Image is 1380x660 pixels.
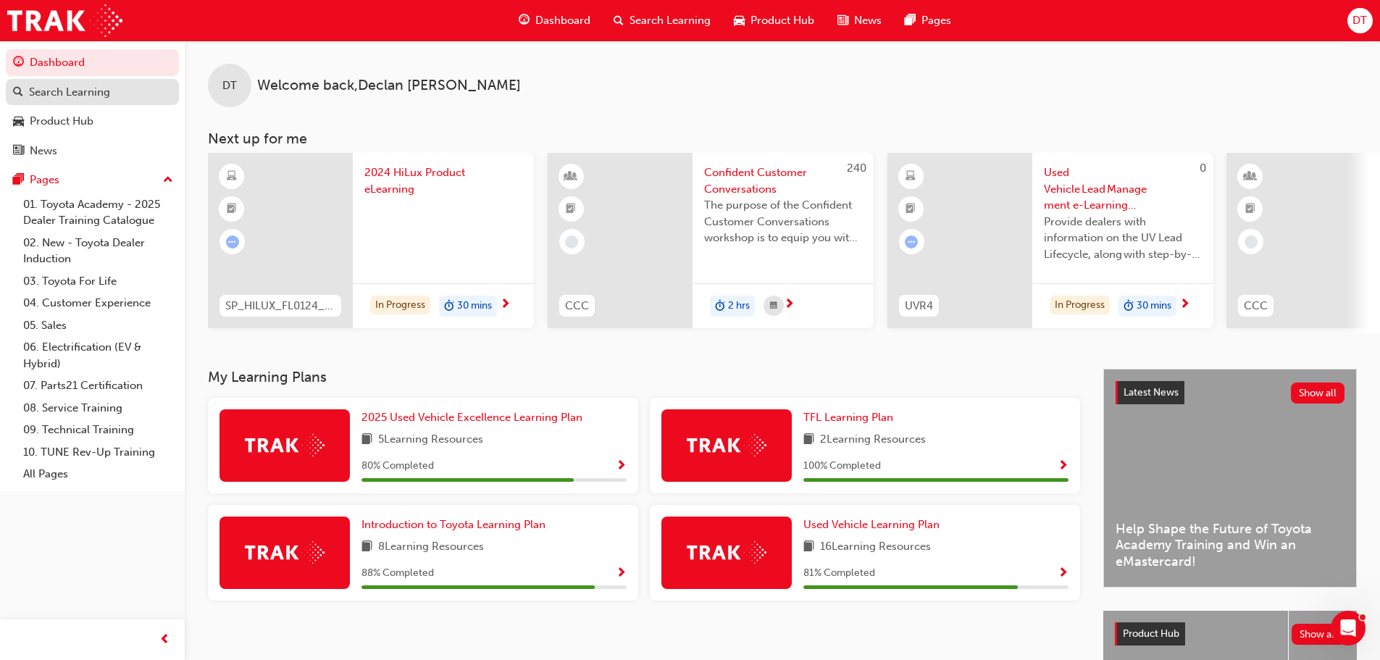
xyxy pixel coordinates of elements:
span: Show Progress [1058,460,1069,473]
span: guage-icon [519,12,530,30]
button: DashboardSearch LearningProduct HubNews [6,46,179,167]
span: prev-icon [159,631,170,649]
span: book-icon [803,431,814,449]
span: news-icon [13,145,24,158]
span: pages-icon [905,12,916,30]
span: learningRecordVerb_ATTEMPT-icon [226,235,239,248]
span: 2 hrs [728,298,750,314]
button: DT [1347,8,1373,33]
span: 80 % Completed [361,458,434,475]
span: SP_HILUX_FL0124_EL [225,298,335,314]
span: duration-icon [715,297,725,316]
a: Trak [7,4,122,37]
a: 06. Electrification (EV & Hybrid) [17,336,179,375]
span: Product Hub [1123,627,1179,640]
a: SP_HILUX_FL0124_EL2024 HiLux Product eLearningIn Progressduration-icon30 mins [208,153,534,328]
a: 09. Technical Training [17,419,179,441]
a: guage-iconDashboard [507,6,602,35]
a: TFL Learning Plan [803,409,899,426]
a: car-iconProduct Hub [722,6,826,35]
a: Latest NewsShow all [1116,381,1345,404]
span: Help Shape the Future of Toyota Academy Training and Win an eMastercard! [1116,521,1345,570]
span: news-icon [837,12,848,30]
span: Show Progress [1058,567,1069,580]
img: Trak [687,434,766,456]
span: Introduction to Toyota Learning Plan [361,518,545,531]
span: CCC [565,298,589,314]
span: Dashboard [535,12,590,29]
span: search-icon [614,12,624,30]
span: 81 % Completed [803,565,875,582]
span: booktick-icon [227,200,237,219]
span: 0 [1200,162,1206,175]
span: learningRecordVerb_ATTEMPT-icon [905,235,918,248]
span: Confident Customer Conversations [704,164,862,197]
span: book-icon [361,538,372,556]
span: learningResourceType_ELEARNING-icon [227,167,237,186]
span: book-icon [361,431,372,449]
a: 04. Customer Experience [17,292,179,314]
span: TFL Learning Plan [803,411,893,424]
a: Introduction to Toyota Learning Plan [361,517,551,533]
span: Provide dealers with information on the UV Lead Lifecycle, along with step-by-step instructions f... [1044,214,1202,263]
h3: Next up for me [185,130,1380,147]
span: Show Progress [616,460,627,473]
span: DT [222,78,237,94]
button: Show Progress [616,457,627,475]
span: next-icon [500,298,511,312]
a: 07. Parts21 Certification [17,375,179,397]
a: Search Learning [6,79,179,106]
div: Pages [30,172,59,188]
button: Show Progress [616,564,627,582]
button: Pages [6,167,179,193]
span: 100 % Completed [803,458,881,475]
button: Show all [1291,383,1345,404]
span: guage-icon [13,57,24,70]
span: duration-icon [1124,297,1134,316]
span: Pages [921,12,951,29]
div: Product Hub [30,113,93,130]
span: 240 [847,162,866,175]
span: The purpose of the Confident Customer Conversations workshop is to equip you with tools to commun... [704,197,862,246]
a: 2025 Used Vehicle Excellence Learning Plan [361,409,588,426]
span: Search Learning [630,12,711,29]
span: 2025 Used Vehicle Excellence Learning Plan [361,411,582,424]
span: booktick-icon [906,200,916,219]
div: Search Learning [29,84,110,101]
span: 2 Learning Resources [820,431,926,449]
div: News [30,143,57,159]
a: Latest NewsShow allHelp Shape the Future of Toyota Academy Training and Win an eMastercard! [1103,369,1357,588]
span: next-icon [784,298,795,312]
a: news-iconNews [826,6,893,35]
span: book-icon [803,538,814,556]
span: calendar-icon [770,297,777,315]
a: 10. TUNE Rev-Up Training [17,441,179,464]
a: search-iconSearch Learning [602,6,722,35]
a: 0UVR4Used Vehicle Lead Management e-Learning ModuleProvide dealers with information on the UV Lea... [887,153,1213,328]
span: Used Vehicle Learning Plan [803,518,940,531]
span: UVR4 [905,298,933,314]
button: Show all [1292,624,1346,645]
span: CCC [1244,298,1268,314]
a: pages-iconPages [893,6,963,35]
span: learningRecordVerb_NONE-icon [565,235,578,248]
span: booktick-icon [566,200,576,219]
span: News [854,12,882,29]
a: Used Vehicle Learning Plan [803,517,945,533]
a: Product Hub [6,108,179,135]
span: Used Vehicle Lead Management e-Learning Module [1044,164,1202,214]
span: 5 Learning Resources [378,431,483,449]
button: Show Progress [1058,564,1069,582]
h3: My Learning Plans [208,369,1080,385]
button: Show Progress [1058,457,1069,475]
a: 02. New - Toyota Dealer Induction [17,232,179,270]
span: DT [1352,12,1367,29]
span: 16 Learning Resources [820,538,931,556]
span: Latest News [1124,386,1179,398]
span: Product Hub [750,12,814,29]
span: booktick-icon [1245,200,1255,219]
span: learningResourceType_INSTRUCTOR_LED-icon [566,167,576,186]
img: Trak [245,541,325,564]
a: News [6,138,179,164]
